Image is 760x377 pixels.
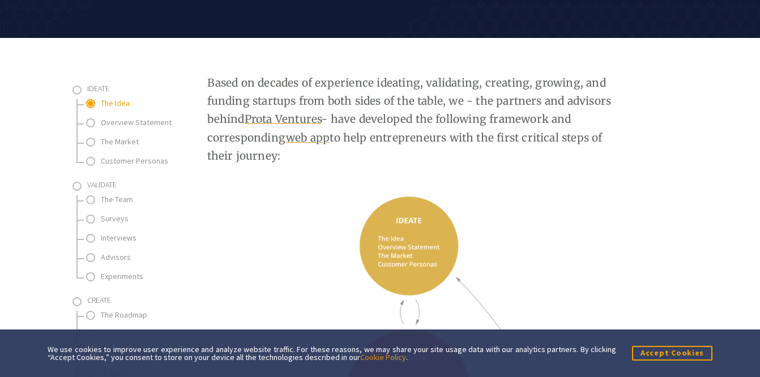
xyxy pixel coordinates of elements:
[245,112,322,126] a: Prota Ventures
[101,231,214,245] a: Interviews
[101,308,214,322] a: The Roadmap
[286,131,330,144] a: web app
[101,96,214,110] a: The Idea
[632,346,712,360] button: Accept Cookies
[101,115,214,130] a: Overview Statement
[101,327,214,341] a: Overview Story
[48,345,616,361] div: We use cookies to improve user experience and analyze website traffic. For these reasons, we may ...
[360,352,406,362] a: Cookie Policy
[101,250,214,264] a: Advisors
[101,154,214,168] a: Customer Personas
[87,179,117,190] span: Validate
[101,192,214,207] a: The Team
[101,212,214,226] a: Surveys
[101,135,214,149] a: The Market
[87,83,109,93] span: Ideate
[207,74,613,165] p: Based on decades of experience ideating, validating, creating, growing, and funding startups from...
[101,269,214,284] a: Experiments
[87,295,111,305] span: Create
